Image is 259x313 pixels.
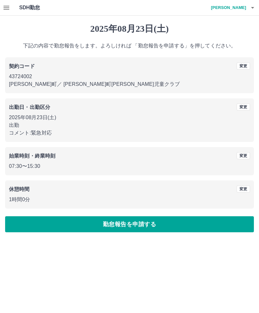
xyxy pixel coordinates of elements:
button: 変更 [237,62,250,70]
p: 1時間0分 [9,196,250,203]
button: 勤怠報告を申請する [5,216,254,232]
button: 変更 [237,185,250,193]
button: 変更 [237,103,250,111]
b: 休憩時間 [9,186,30,192]
p: [PERSON_NAME]町 ／ [PERSON_NAME]町[PERSON_NAME]児童クラブ [9,80,250,88]
p: 下記の内容で勤怠報告をします。よろしければ 「勤怠報告を申請する」を押してください。 [5,42,254,50]
b: 始業時刻・終業時刻 [9,153,55,159]
h1: 2025年08月23日(土) [5,23,254,34]
p: 2025年08月23日(土) [9,114,250,121]
button: 変更 [237,152,250,159]
p: 07:30 〜 15:30 [9,162,250,170]
p: コメント: 緊急対応 [9,129,250,137]
b: 出勤日・出勤区分 [9,104,50,110]
b: 契約コード [9,63,35,69]
p: 出勤 [9,121,250,129]
p: 43724002 [9,73,250,80]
